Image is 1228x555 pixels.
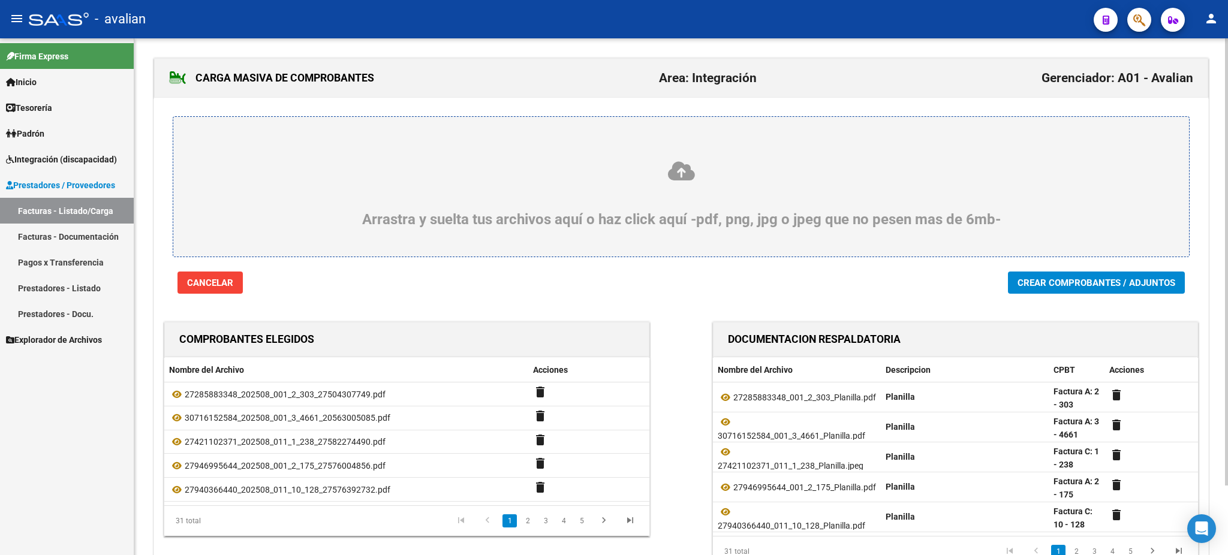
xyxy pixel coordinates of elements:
li: page 5 [573,511,591,531]
button: Cancelar [177,272,243,294]
a: 1 [502,514,517,527]
strong: Planilla [886,512,915,521]
span: Cancelar [187,277,233,288]
datatable-header-cell: Acciones [1104,357,1198,383]
span: Prestadores / Proveedores [6,179,115,192]
span: 30716152584_001_3_4661_Planilla.pdf [718,431,865,441]
span: 27940366440_011_10_128_Planilla.pdf [718,521,865,530]
span: Descripcion [886,365,931,375]
div: 31 total [164,506,260,536]
span: 27285883348_202508_001_2_303_27504307749.pdf [185,390,386,399]
span: 27421102371_202508_011_1_238_27582274490.pdf [185,437,386,447]
a: 3 [538,514,553,527]
mat-icon: delete [1109,478,1124,492]
strong: Planilla [886,392,915,402]
mat-icon: person [1204,11,1218,26]
strong: Factura A: 2 - 175 [1054,476,1099,500]
span: Padrón [6,127,44,140]
span: Nombre del Archivo [718,365,793,375]
mat-icon: delete [1109,448,1124,462]
strong: Planilla [886,482,915,491]
datatable-header-cell: CPBT [1049,357,1104,383]
mat-icon: delete [533,433,547,447]
strong: Planilla [886,452,915,462]
span: 27285883348_001_2_303_Planilla.pdf [733,393,876,402]
datatable-header-cell: Nombre del Archivo [164,357,528,383]
h1: CARGA MASIVA DE COMPROBANTES [169,68,374,88]
mat-icon: delete [533,409,547,423]
datatable-header-cell: Acciones [528,357,649,383]
a: 4 [556,514,571,527]
strong: Factura C: 10 - 128 [1054,506,1092,530]
button: Crear Comprobantes / Adjuntos [1008,272,1185,294]
mat-icon: delete [533,456,547,470]
datatable-header-cell: Nombre del Archivo [713,357,881,383]
div: Arrastra y suelta tus archivos aquí o haz click aquí -pdf, png, jpg o jpeg que no pesen mas de 6mb- [202,160,1160,228]
strong: Planilla [886,422,915,432]
span: Acciones [533,365,568,375]
div: Open Intercom Messenger [1187,514,1216,543]
span: Tesorería [6,101,52,114]
span: 30716152584_202508_001_3_4661_20563005085.pdf [185,413,390,423]
span: 27940366440_202508_011_10_128_27576392732.pdf [185,485,390,494]
mat-icon: delete [533,480,547,494]
span: CPBT [1054,365,1075,375]
span: Crear Comprobantes / Adjuntos [1018,277,1175,288]
strong: Factura A: 3 - 4661 [1054,417,1099,440]
mat-icon: delete [1109,418,1124,432]
h2: Area: Integración [659,67,757,89]
span: 27946995644_202508_001_2_175_27576004856.pdf [185,461,386,470]
h1: COMPROBANTES ELEGIDOS [179,330,314,349]
a: go to last page [619,514,642,527]
mat-icon: delete [1109,508,1124,522]
a: go to next page [592,514,615,527]
strong: Factura A: 2 - 303 [1054,387,1099,410]
span: 27421102371_011_1_238_Planilla.jpeg [718,461,863,470]
span: Explorador de Archivos [6,333,102,346]
h1: DOCUMENTACION RESPALDATORIA [728,330,901,349]
mat-icon: delete [533,385,547,399]
a: go to first page [450,514,472,527]
mat-icon: menu [10,11,24,26]
li: page 3 [537,511,555,531]
li: page 4 [555,511,573,531]
span: Nombre del Archivo [169,365,244,375]
li: page 2 [519,511,537,531]
mat-icon: delete [1109,388,1124,402]
span: 27946995644_001_2_175_Planilla.pdf [733,482,876,492]
span: Integración (discapacidad) [6,153,117,166]
a: 2 [520,514,535,527]
span: Acciones [1109,365,1144,375]
a: go to previous page [476,514,499,527]
span: Inicio [6,76,37,89]
span: - avalian [95,6,146,32]
h2: Gerenciador: A01 - Avalian [1042,67,1193,89]
span: Firma Express [6,50,68,63]
li: page 1 [501,511,519,531]
strong: Factura C: 1 - 238 [1054,447,1099,470]
datatable-header-cell: Descripcion [881,357,1049,383]
a: 5 [574,514,589,527]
